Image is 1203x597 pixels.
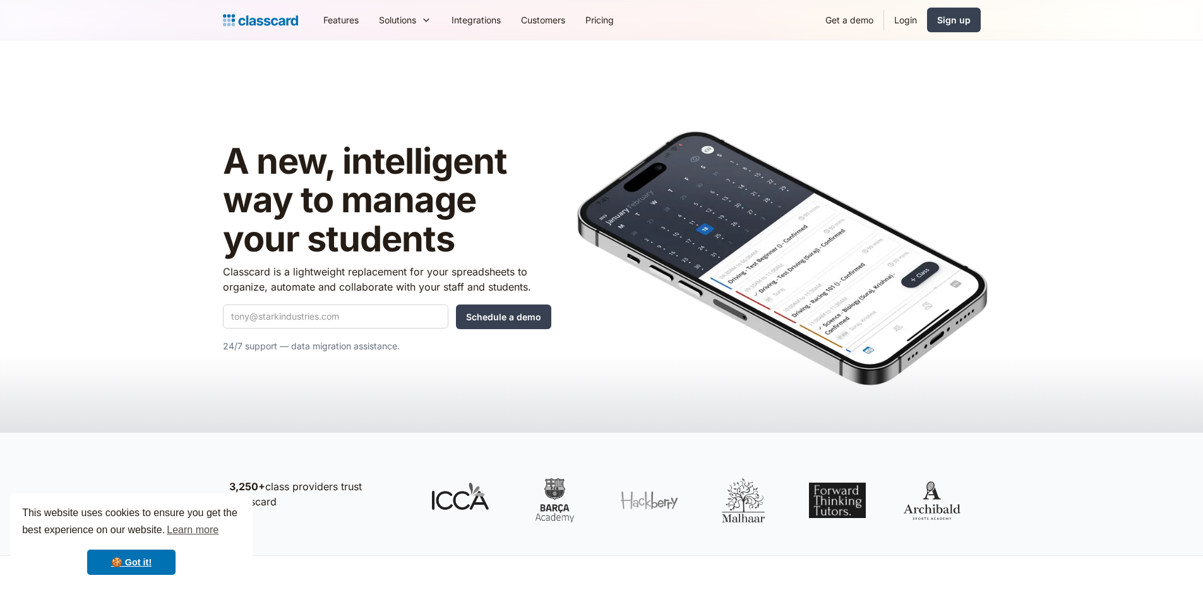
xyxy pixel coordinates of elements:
[10,493,253,587] div: cookieconsent
[441,6,511,34] a: Integrations
[22,505,241,540] span: This website uses cookies to ensure you get the best experience on our website.
[229,479,406,509] p: class providers trust Classcard
[369,6,441,34] div: Solutions
[223,264,551,294] p: Classcard is a lightweight replacement for your spreadsheets to organize, automate and collaborat...
[379,13,416,27] div: Solutions
[927,8,981,32] a: Sign up
[229,480,265,493] strong: 3,250+
[937,13,971,27] div: Sign up
[223,305,551,329] form: Quick Demo Form
[223,142,551,259] h1: A new, intelligent way to manage your students
[456,305,551,329] input: Schedule a demo
[223,305,448,329] input: tony@starkindustries.com
[511,6,575,34] a: Customers
[575,6,624,34] a: Pricing
[87,550,176,575] a: dismiss cookie message
[223,339,551,354] p: 24/7 support — data migration assistance.
[165,521,220,540] a: learn more about cookies
[815,6,883,34] a: Get a demo
[884,6,927,34] a: Login
[223,11,298,29] a: Logo
[313,6,369,34] a: Features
